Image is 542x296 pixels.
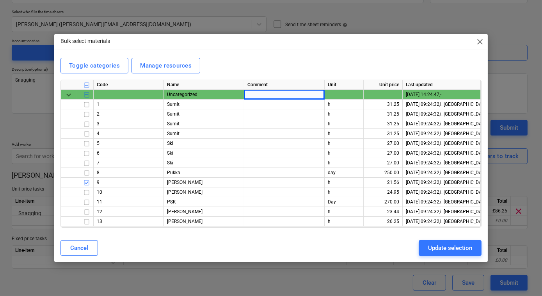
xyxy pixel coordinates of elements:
div: h [325,100,364,109]
div: Name [164,80,244,90]
div: Code [94,80,164,90]
div: [DATE] 09:24:32 , i. [GEOGRAPHIC_DATA] [406,207,477,217]
div: Sumit [164,109,244,119]
div: [DATE] 14:24:47 , - [406,90,477,100]
div: 9 [94,178,164,187]
div: Pukka [164,168,244,178]
div: 11 [94,197,164,207]
div: Sumit [164,119,244,129]
div: h [325,148,364,158]
div: [PERSON_NAME] [164,178,244,187]
div: h [325,109,364,119]
button: Cancel [60,240,98,256]
div: h [325,139,364,148]
iframe: Chat Widget [503,259,542,296]
div: h [325,178,364,187]
div: 7 [94,158,164,168]
button: Manage resources [132,58,200,73]
div: [PERSON_NAME] [164,217,244,226]
div: 270.00 [364,197,403,207]
div: Manage resources [140,61,192,71]
div: [PERSON_NAME] [164,187,244,197]
div: 31.25 [364,119,403,129]
div: [DATE] 09:24:32 , i. [GEOGRAPHIC_DATA] [406,100,477,109]
div: 27.00 [364,158,403,168]
button: Toggle categories [60,58,128,73]
div: Ski [164,148,244,158]
div: Update selection [428,243,472,253]
div: [DATE] 09:24:32 , i. [GEOGRAPHIC_DATA] [406,168,477,178]
div: Ski [164,158,244,168]
button: Update selection [419,240,482,256]
div: Cancel [70,243,88,253]
div: Uncategorized [164,90,244,100]
div: [DATE] 09:24:32 , i. [GEOGRAPHIC_DATA] [406,129,477,139]
div: day [325,168,364,178]
div: Toggle categories [69,61,120,71]
div: 8 [94,168,164,178]
div: 250.00 [364,168,403,178]
div: 27.00 [364,148,403,158]
div: Ski [164,139,244,148]
div: 13 [94,217,164,226]
div: [DATE] 09:24:32 , i. [GEOGRAPHIC_DATA] [406,197,477,207]
div: [DATE] 09:24:32 , i. [GEOGRAPHIC_DATA] [406,109,477,119]
div: [DATE] 09:24:32 , i. [GEOGRAPHIC_DATA] [406,217,477,226]
div: Last updated [403,80,481,90]
span: keyboard_arrow_down [64,90,73,100]
div: 23.44 [364,207,403,217]
div: 1 [94,100,164,109]
div: [PERSON_NAME] [164,207,244,217]
div: [DATE] 09:24:32 , i. [GEOGRAPHIC_DATA] [406,178,477,187]
div: 6 [94,148,164,158]
div: Day [325,197,364,207]
div: [DATE] 09:24:32 , i. [GEOGRAPHIC_DATA] [406,139,477,148]
div: 21.56 [364,178,403,187]
div: h [325,158,364,168]
div: [DATE] 09:24:32 , i. [GEOGRAPHIC_DATA] [406,187,477,197]
div: 31.25 [364,109,403,119]
div: Sumit [164,129,244,139]
div: 5 [94,139,164,148]
div: Sumit [164,100,244,109]
div: h [325,207,364,217]
div: 31.25 [364,100,403,109]
div: 24.95 [364,187,403,197]
div: [DATE] 09:24:32 , i. [GEOGRAPHIC_DATA] [406,158,477,168]
div: PSK [164,197,244,207]
div: h [325,187,364,197]
div: 2 [94,109,164,119]
div: h [325,119,364,129]
span: close [475,37,485,46]
div: 4 [94,129,164,139]
div: 31.25 [364,129,403,139]
div: 27.00 [364,139,403,148]
div: 26.25 [364,217,403,226]
div: h [325,129,364,139]
div: Unit price [364,80,403,90]
div: Comment [244,80,325,90]
p: Bulk select materials [60,37,110,45]
div: [DATE] 09:24:32 , i. [GEOGRAPHIC_DATA] [406,119,477,129]
div: 3 [94,119,164,129]
div: 12 [94,207,164,217]
div: [DATE] 09:24:32 , i. [GEOGRAPHIC_DATA] [406,148,477,158]
div: 10 [94,187,164,197]
div: Unit [325,80,364,90]
div: h [325,217,364,226]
